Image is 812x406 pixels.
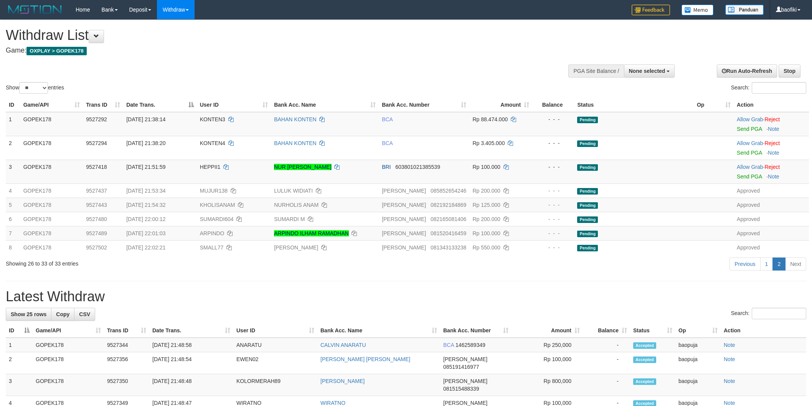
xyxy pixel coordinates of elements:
[472,164,500,170] span: Rp 100.000
[512,374,583,396] td: Rp 800,000
[86,202,107,208] span: 9527443
[317,323,440,338] th: Bank Acc. Name: activate to sort column ascending
[79,311,90,317] span: CSV
[512,338,583,352] td: Rp 250,000
[33,374,104,396] td: GOPEK178
[472,202,500,208] span: Rp 125.000
[734,226,809,240] td: Approved
[440,323,512,338] th: Bank Acc. Number: activate to sort column ascending
[583,323,630,338] th: Balance: activate to sort column ascending
[274,188,313,194] a: LULUK WIDIATI
[126,140,165,146] span: [DATE] 21:38:20
[123,98,197,112] th: Date Trans.: activate to sort column descending
[197,98,271,112] th: User ID: activate to sort column ascending
[535,229,571,237] div: - - -
[535,215,571,223] div: - - -
[583,374,630,396] td: -
[382,188,426,194] span: [PERSON_NAME]
[737,126,762,132] a: Send PGA
[33,352,104,374] td: GOPEK178
[382,244,426,251] span: [PERSON_NAME]
[675,323,721,338] th: Op: activate to sort column ascending
[6,28,534,43] h1: Withdraw List
[632,5,670,15] img: Feedback.jpg
[574,98,693,112] th: Status
[104,323,149,338] th: Trans ID: activate to sort column ascending
[200,116,225,122] span: KONTEN3
[56,311,69,317] span: Copy
[633,356,656,363] span: Accepted
[577,140,598,147] span: Pending
[734,160,809,183] td: ·
[86,244,107,251] span: 9527502
[633,342,656,349] span: Accepted
[6,183,20,198] td: 4
[583,352,630,374] td: -
[694,98,734,112] th: Op: activate to sort column ascending
[274,244,318,251] a: [PERSON_NAME]
[6,212,20,226] td: 6
[737,164,763,170] a: Allow Grab
[74,308,95,321] a: CSV
[577,117,598,123] span: Pending
[431,202,466,208] span: Copy 082192184869 to clipboard
[737,140,764,146] span: ·
[126,216,165,222] span: [DATE] 22:00:12
[126,164,165,170] span: [DATE] 21:51:59
[20,160,83,183] td: GOPEK178
[512,323,583,338] th: Amount: activate to sort column ascending
[274,202,319,208] a: NURHOLIS ANAM
[11,311,46,317] span: Show 25 rows
[271,98,379,112] th: Bank Acc. Name: activate to sort column ascending
[149,338,233,352] td: [DATE] 21:48:58
[6,226,20,240] td: 7
[624,64,675,78] button: None selected
[20,112,83,136] td: GOPEK178
[734,198,809,212] td: Approved
[20,136,83,160] td: GOPEK178
[382,116,393,122] span: BCA
[472,116,508,122] span: Rp 88.474.000
[472,216,500,222] span: Rp 200.000
[734,240,809,254] td: Approved
[33,338,104,352] td: GOPEK178
[443,386,479,392] span: Copy 081515488339 to clipboard
[431,244,466,251] span: Copy 081343133238 to clipboard
[126,188,165,194] span: [DATE] 21:53:34
[577,245,598,251] span: Pending
[200,202,235,208] span: KHOLISANAM
[233,352,317,374] td: EWEN02
[20,226,83,240] td: GOPEK178
[577,164,598,171] span: Pending
[19,82,48,94] select: Showentries
[6,240,20,254] td: 8
[6,4,64,15] img: MOTION_logo.png
[768,126,779,132] a: Note
[675,338,721,352] td: baopuja
[734,112,809,136] td: ·
[6,323,33,338] th: ID: activate to sort column descending
[274,140,316,146] a: BAHAN KONTEN
[126,116,165,122] span: [DATE] 21:38:14
[443,342,454,348] span: BCA
[737,150,762,156] a: Send PGA
[734,136,809,160] td: ·
[443,364,479,370] span: Copy 085191416977 to clipboard
[768,173,779,180] a: Note
[535,116,571,123] div: - - -
[6,160,20,183] td: 3
[512,352,583,374] td: Rp 100,000
[200,216,234,222] span: SUMARDI604
[431,230,466,236] span: Copy 081520416459 to clipboard
[535,201,571,209] div: - - -
[51,308,74,321] a: Copy
[472,140,505,146] span: Rp 3.405.000
[675,352,721,374] td: baopuja
[577,202,598,209] span: Pending
[717,64,777,78] a: Run Auto-Refresh
[20,212,83,226] td: GOPEK178
[760,257,773,271] a: 1
[320,342,366,348] a: CALVIN ANARATU
[6,352,33,374] td: 2
[6,82,64,94] label: Show entries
